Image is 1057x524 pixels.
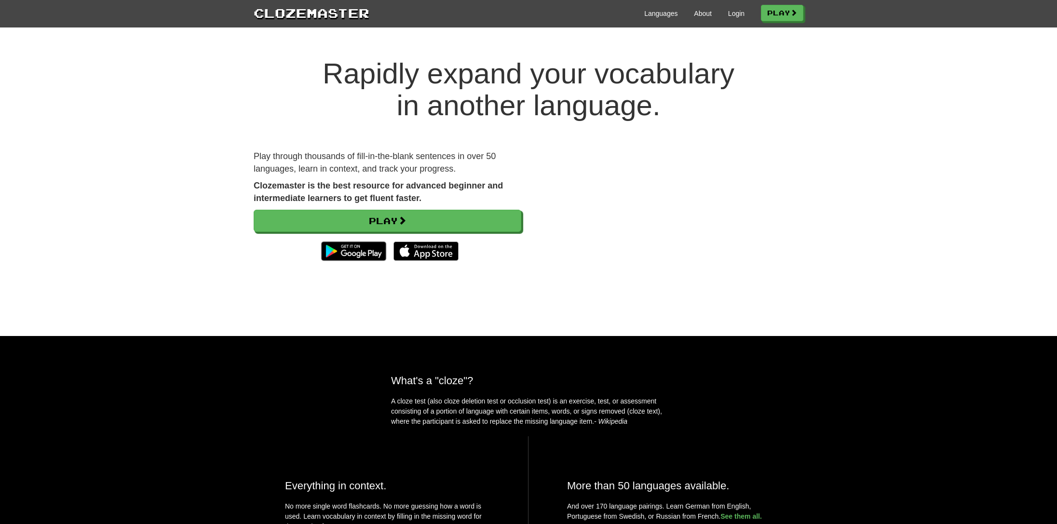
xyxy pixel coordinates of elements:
[694,9,712,18] a: About
[316,237,391,266] img: Get it on Google Play
[391,375,666,387] h2: What's a "cloze"?
[728,9,745,18] a: Login
[254,210,521,232] a: Play
[761,5,803,21] a: Play
[720,512,762,520] a: See them all.
[567,501,772,522] p: And over 170 language pairings. Learn German from English, Portuguese from Swedish, or Russian fr...
[644,9,678,18] a: Languages
[254,4,369,22] a: Clozemaster
[391,396,666,427] p: A cloze test (also cloze deletion test or occlusion test) is an exercise, test, or assessment con...
[594,417,627,425] em: - Wikipedia
[393,242,459,261] img: Download_on_the_App_Store_Badge_US-UK_135x40-25178aeef6eb6b83b96f5f2d004eda3bffbb37122de64afbaef7...
[567,480,772,492] h2: More than 50 languages available.
[254,150,521,175] p: Play through thousands of fill-in-the-blank sentences in over 50 languages, learn in context, and...
[254,181,503,203] strong: Clozemaster is the best resource for advanced beginner and intermediate learners to get fluent fa...
[285,480,489,492] h2: Everything in context.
